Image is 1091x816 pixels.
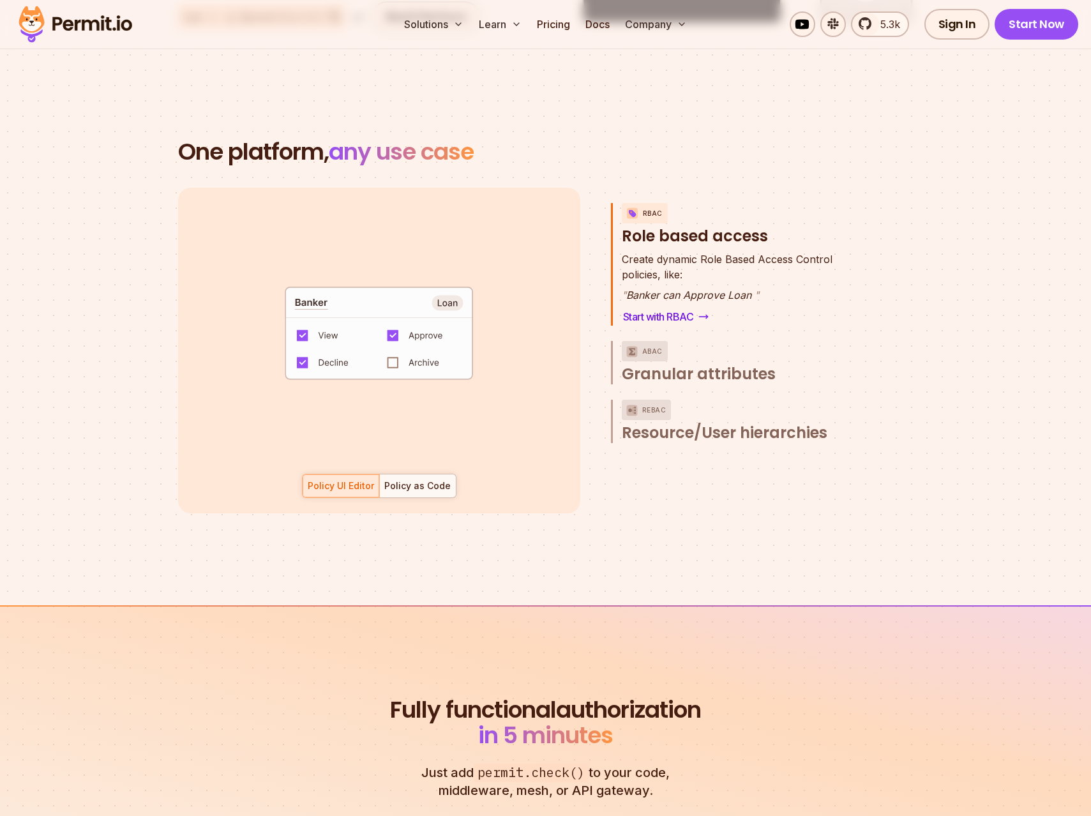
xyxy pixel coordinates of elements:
button: Learn [474,11,527,37]
span: Create dynamic Role Based Access Control [622,252,832,267]
a: Docs [580,11,615,37]
button: ABACGranular attributes [622,341,860,384]
p: policies, like: [622,252,832,282]
button: Company [620,11,692,37]
button: Solutions [399,11,469,37]
span: Fully functional [390,697,556,723]
p: ReBAC [642,400,666,420]
h2: One platform, [178,139,914,165]
a: Sign In [924,9,990,40]
a: Pricing [532,11,575,37]
span: Resource/User hierarchies [622,423,827,443]
a: Start Now [995,9,1078,40]
a: 5.3k [851,11,909,37]
span: 5.3k [873,17,900,32]
img: Permit logo [13,3,138,46]
span: " [755,289,759,301]
span: any use case [329,135,474,168]
h2: authorization [387,697,704,748]
div: RBACRole based access [622,252,860,326]
span: " [622,289,626,301]
span: Granular attributes [622,364,776,384]
p: Just add to your code, middleware, mesh, or API gateway. [408,764,684,799]
button: ReBACResource/User hierarchies [622,400,860,443]
span: permit.check() [474,764,589,782]
p: ABAC [642,341,663,361]
span: in 5 minutes [478,719,613,752]
p: Banker can Approve Loan [622,287,832,303]
button: Policy as Code [379,474,456,498]
div: Policy as Code [384,480,451,492]
a: Start with RBAC [622,308,711,326]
